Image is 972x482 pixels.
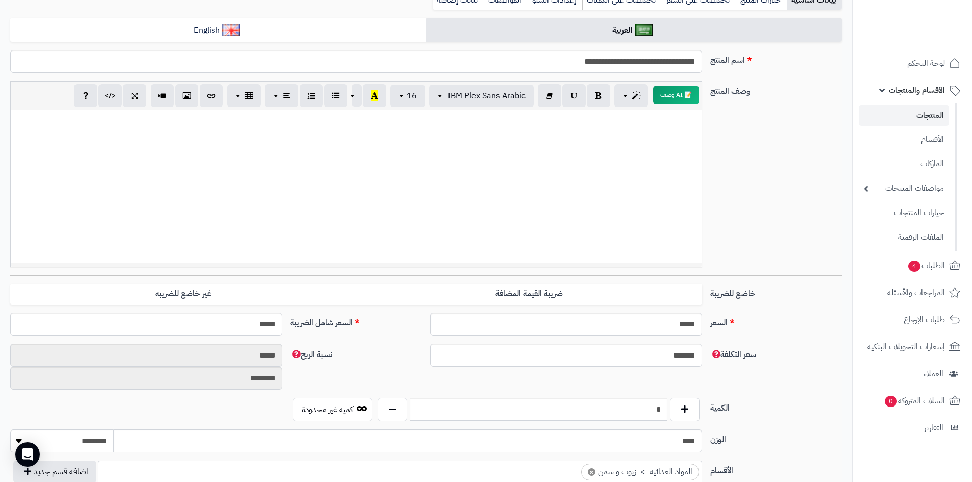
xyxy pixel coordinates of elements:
span: نسبة الربح [290,348,332,361]
button: 16 [390,85,425,107]
img: العربية [635,24,653,36]
span: الطلبات [907,259,945,273]
label: غير خاضع للضريبه [10,284,356,305]
a: المنتجات [859,105,949,126]
a: طلبات الإرجاع [859,308,966,332]
button: IBM Plex Sans Arabic [429,85,534,107]
a: لوحة التحكم [859,51,966,75]
a: المراجعات والأسئلة [859,281,966,305]
label: الكمية [706,398,846,414]
a: العربية [426,18,842,43]
span: طلبات الإرجاع [904,313,945,327]
span: لوحة التحكم [907,56,945,70]
label: اسم المنتج [706,50,846,66]
span: 16 [407,90,417,102]
label: ضريبة القيمة المضافة [356,284,702,305]
label: الوزن [706,429,846,446]
span: × [588,468,595,476]
span: إشعارات التحويلات البنكية [867,340,945,354]
li: المواد الغذائية > زيوت و سمن [581,464,699,480]
a: الأقسام [859,129,949,150]
a: السلات المتروكة0 [859,389,966,413]
a: الماركات [859,153,949,175]
a: التقارير [859,416,966,440]
span: سعر التكلفة [710,348,756,361]
a: خيارات المنتجات [859,202,949,224]
button: 📝 AI وصف [653,86,699,104]
a: الملفات الرقمية [859,226,949,248]
a: الطلبات4 [859,253,966,278]
img: English [222,24,240,36]
a: مواصفات المنتجات [859,177,949,199]
span: العملاء [924,367,943,381]
label: وصف المنتج [706,81,846,97]
a: English [10,18,426,43]
a: العملاء [859,362,966,386]
span: السلات المتروكة [884,394,945,408]
label: السعر [706,313,846,329]
label: خاضع للضريبة [706,284,846,300]
label: الأقسام [706,461,846,477]
span: المراجعات والأسئلة [887,286,945,300]
div: Open Intercom Messenger [15,442,40,467]
a: إشعارات التحويلات البنكية [859,335,966,359]
span: 4 [908,261,920,272]
span: التقارير [924,421,943,435]
span: IBM Plex Sans Arabic [447,90,526,102]
span: الأقسام والمنتجات [889,83,945,97]
span: 0 [885,396,897,407]
label: السعر شامل الضريبة [286,313,426,329]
